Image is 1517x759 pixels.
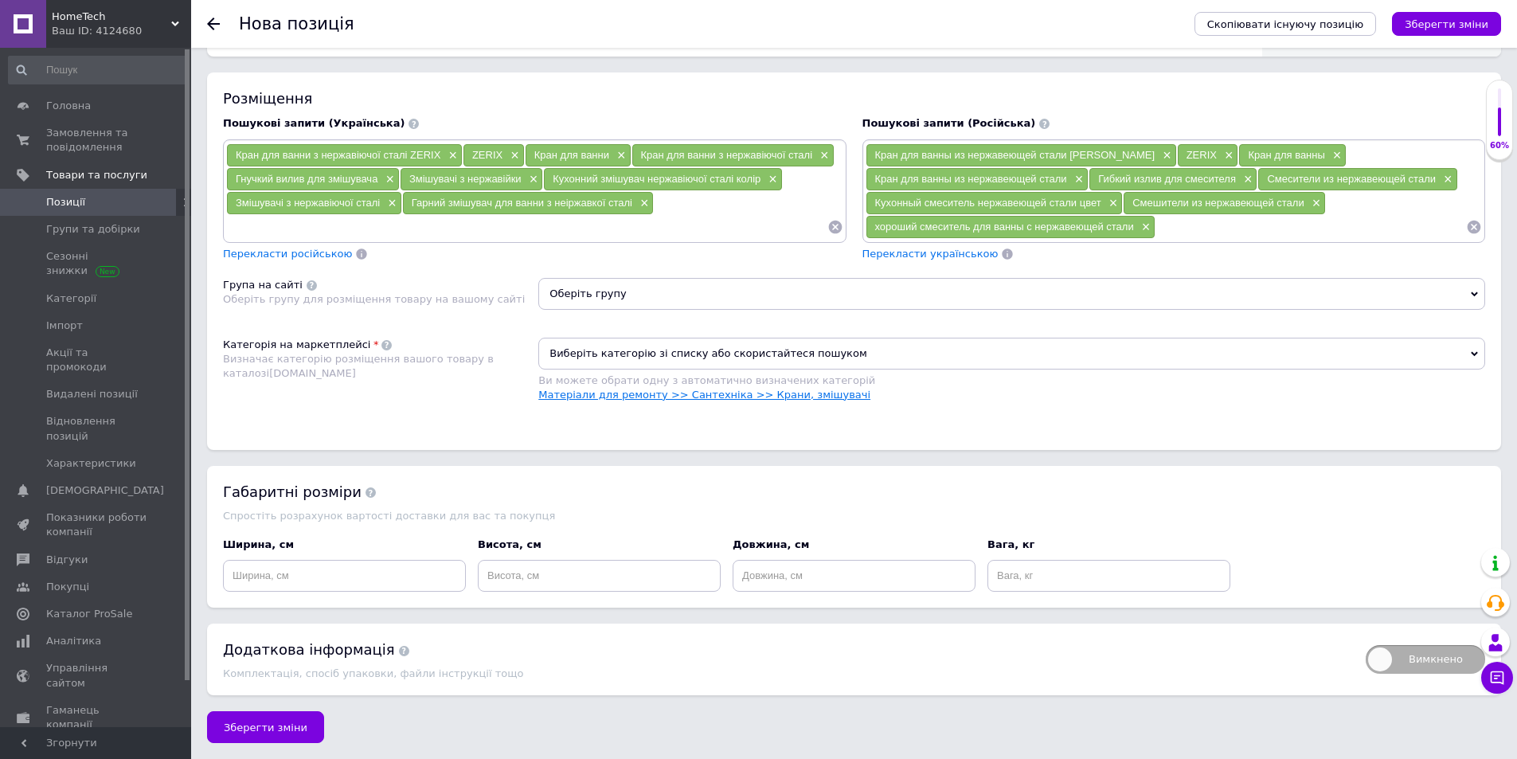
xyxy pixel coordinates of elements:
[207,711,324,743] button: Зберегти зміни
[236,197,380,209] span: Змішувачі з нержавіючої сталі
[223,248,352,260] span: Перекласти російською
[46,414,147,443] span: Відновлення позицій
[223,338,370,352] div: Категорія на маркетплейсі
[46,249,147,278] span: Сезонні знижки
[52,24,191,38] div: Ваш ID: 4124680
[506,149,519,162] span: ×
[46,126,147,155] span: Замовлення та повідомлення
[223,482,1485,502] div: Габаритні розміри
[1138,221,1151,234] span: ×
[1221,149,1234,162] span: ×
[538,338,1485,370] span: Виберіть категорію зі списку або скористайтеся пошуком
[46,703,147,732] span: Гаманець компанії
[472,149,502,161] span: ZERIX
[46,634,101,648] span: Аналітика
[1098,173,1236,185] span: Гибкий излив для смесителя
[733,560,975,592] input: Довжина, см
[538,374,1485,388] div: Ви можете обрати одну з автоматично визначених категорій
[987,560,1230,592] input: Вага, кг
[46,580,89,594] span: Покупці
[478,560,721,592] input: Висота, см
[1207,18,1363,30] span: Скопіювати існуючу позицію
[409,173,522,185] span: Змішувачі з нержавійки
[1329,149,1342,162] span: ×
[46,483,164,498] span: [DEMOGRAPHIC_DATA]
[764,173,777,186] span: ×
[384,197,397,210] span: ×
[538,389,870,401] a: Матеріали для ремонту >> Сантехніка >> Крани, змішувачі
[16,16,487,33] body: Редактор, 6F09AAB6-33FA-464D-93E8-51D3BB60B979
[534,149,609,161] span: Кран для ванни
[223,88,1485,108] div: Розміщення
[1392,12,1501,36] button: Зберегти зміни
[236,173,377,185] span: Гнучкий вилив для змішувача
[444,149,457,162] span: ×
[526,173,538,186] span: ×
[223,510,1485,522] div: Спростіть розрахунок вартості доставки для вас та покупця
[46,319,83,333] span: Імпорт
[239,14,354,33] h1: Нова позиція
[223,538,294,550] span: Ширина, см
[553,173,760,185] span: Кухонний змішувач нержавіючої сталі колір
[46,607,132,621] span: Каталог ProSale
[16,16,487,33] body: Редактор, CB2C626E-FE5D-46E7-BCA2-E69E2D1E499A
[478,538,542,550] span: Висота, см
[381,173,394,186] span: ×
[1267,173,1436,185] span: Смесители из нержавеющей стали
[1132,197,1304,209] span: Смешители из нержавеющей стали
[207,18,220,30] div: Повернутися назад
[223,667,1350,679] div: Комплектація, спосіб упаковки, файли інструкції тощо
[223,353,494,379] span: Визначає категорію розміщення вашого товару в каталозі [DOMAIN_NAME]
[46,168,147,182] span: Товари та послуги
[1159,149,1171,162] span: ×
[987,538,1034,550] span: Вага, кг
[46,456,136,471] span: Характеристики
[46,195,85,209] span: Позиції
[1486,80,1513,160] div: 60% Якість заповнення
[236,149,440,161] span: Кран для ванни з нержавіючої сталі ZERIX
[224,722,307,734] span: Зберегти зміни
[46,553,88,567] span: Відгуки
[1194,12,1376,36] button: Скопіювати існуючу позицію
[1487,140,1512,151] div: 60%
[52,10,171,24] span: HomeTech
[1187,149,1217,161] span: ZERIX
[1071,173,1084,186] span: ×
[875,221,1134,233] span: хороший смеситель для ванны с нержавеющей стали
[223,293,525,305] span: Оберіть групу для розміщення товару на вашому сайті
[223,560,466,592] input: Ширина, см
[1308,197,1321,210] span: ×
[875,173,1067,185] span: Кран для ванны из нержавеющей стали
[46,99,91,113] span: Головна
[733,538,809,550] span: Довжина, см
[1240,173,1253,186] span: ×
[1405,18,1488,30] i: Зберегти зміни
[862,248,999,260] span: Перекласти українською
[46,291,96,306] span: Категорії
[613,149,626,162] span: ×
[46,222,140,237] span: Групи та добірки
[641,149,813,161] span: Кран для ванни з нержавіючої сталі
[223,117,405,129] span: Пошукові запити (Українська)
[1440,173,1452,186] span: ×
[816,149,829,162] span: ×
[875,197,1101,209] span: Кухонный смеситель нержавеющей стали цвет
[538,278,1485,310] span: Оберіть групу
[46,346,147,374] span: Акції та промокоди
[875,149,1155,161] span: Кран для ванны из нержавеющей стали [PERSON_NAME]
[862,117,1036,129] span: Пошукові запити (Російська)
[1366,645,1485,674] span: Вимкнено
[223,640,1350,659] div: Додаткова інформація
[8,56,188,84] input: Пошук
[1481,662,1513,694] button: Чат з покупцем
[412,197,632,209] span: Гарний змішувач для ванни з неіржавкої сталі
[223,278,303,292] div: Група на сайті
[1248,149,1324,161] span: Кран для ванны
[46,661,147,690] span: Управління сайтом
[636,197,649,210] span: ×
[46,387,138,401] span: Видалені позиції
[1105,197,1118,210] span: ×
[46,511,147,539] span: Показники роботи компанії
